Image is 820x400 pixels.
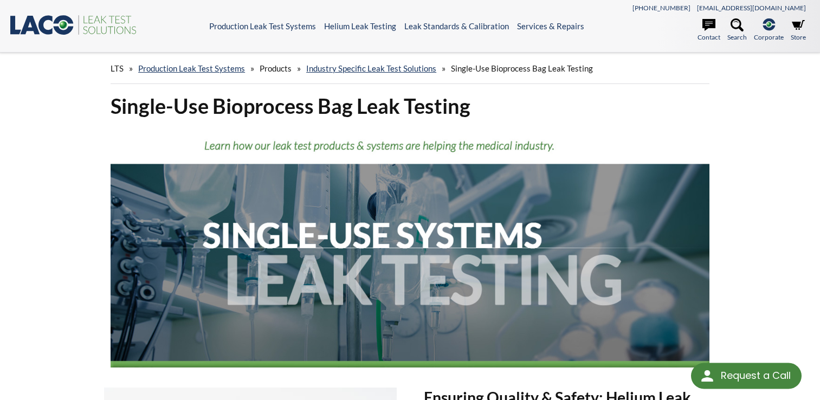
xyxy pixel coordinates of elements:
div: » » » » [111,53,709,84]
img: round button [699,367,716,385]
a: [PHONE_NUMBER] [632,4,690,12]
a: Search [727,18,747,42]
span: LTS [111,63,124,73]
a: Services & Repairs [517,21,584,31]
div: Request a Call [721,363,791,388]
a: [EMAIL_ADDRESS][DOMAIN_NAME] [697,4,806,12]
a: Helium Leak Testing [324,21,396,31]
span: Corporate [754,32,784,42]
img: Header showing medical tubing and bioprocess containers. [111,128,709,367]
a: Contact [698,18,720,42]
a: Production Leak Test Systems [138,63,245,73]
h1: Single-Use Bioprocess Bag Leak Testing [111,93,709,119]
a: Leak Standards & Calibration [404,21,509,31]
a: Industry Specific Leak Test Solutions [306,63,436,73]
a: Production Leak Test Systems [209,21,316,31]
span: Products [260,63,292,73]
a: Store [791,18,806,42]
span: Single-Use Bioprocess Bag Leak Testing [451,63,593,73]
div: Request a Call [691,363,802,389]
